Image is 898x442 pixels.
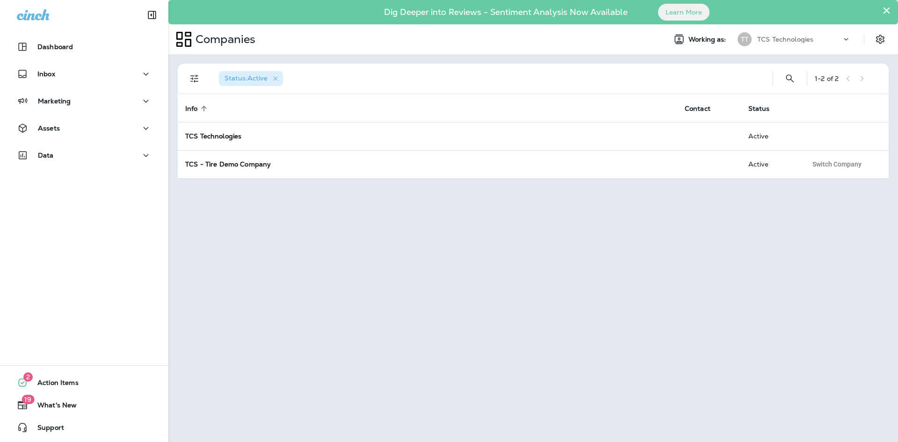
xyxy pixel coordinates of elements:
[9,373,159,392] button: 2Action Items
[224,74,268,82] span: Status : Active
[781,69,799,88] button: Search Companies
[192,32,255,46] p: Companies
[685,104,723,113] span: Contact
[9,146,159,165] button: Data
[9,37,159,56] button: Dashboard
[219,71,283,86] div: Status:Active
[37,43,73,51] p: Dashboard
[815,75,839,82] div: 1 - 2 of 2
[357,11,655,14] p: Dig Deeper into Reviews - Sentiment Analysis Now Available
[185,160,271,168] strong: TCS - Tire Demo Company
[22,395,34,404] span: 19
[748,104,782,113] span: Status
[185,69,204,88] button: Filters
[9,418,159,437] button: Support
[23,372,33,382] span: 2
[185,105,198,113] span: Info
[872,31,889,48] button: Settings
[882,3,891,18] button: Close
[741,150,800,178] td: Active
[185,104,210,113] span: Info
[658,4,710,21] button: Learn More
[748,105,770,113] span: Status
[28,379,79,390] span: Action Items
[9,65,159,83] button: Inbox
[741,122,800,150] td: Active
[37,70,55,78] p: Inbox
[9,119,159,138] button: Assets
[812,161,862,167] span: Switch Company
[38,124,60,132] p: Assets
[685,105,710,113] span: Contact
[38,97,71,105] p: Marketing
[9,396,159,414] button: 19What's New
[28,424,64,435] span: Support
[688,36,728,43] span: Working as:
[38,152,54,159] p: Data
[28,401,77,413] span: What's New
[9,92,159,110] button: Marketing
[738,32,752,46] div: TT
[185,132,241,140] strong: TCS Technologies
[807,157,867,171] button: Switch Company
[757,36,813,43] p: TCS Technologies
[139,6,165,24] button: Collapse Sidebar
